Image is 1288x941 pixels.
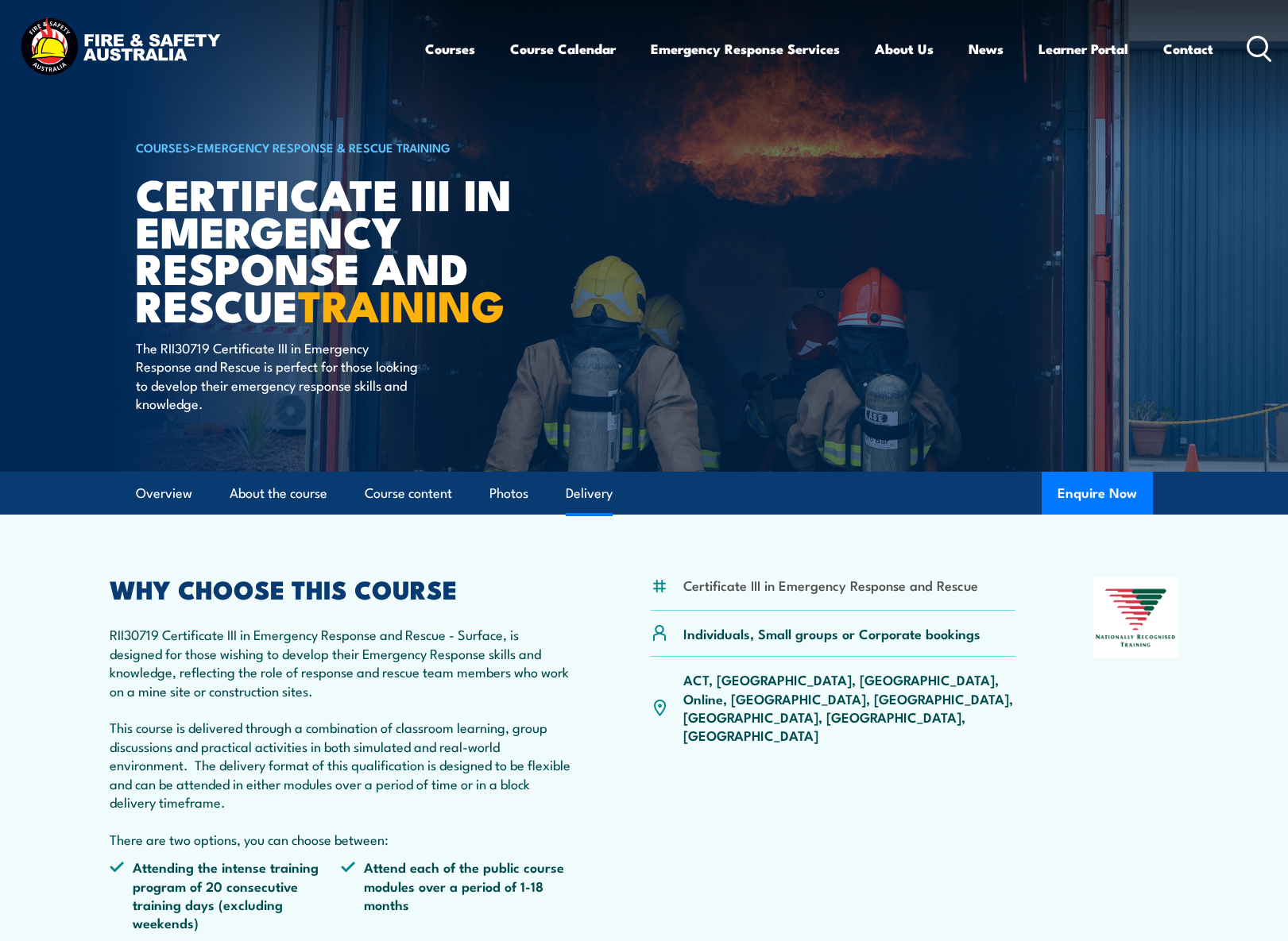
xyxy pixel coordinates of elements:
[1039,28,1128,70] a: Learner Portal
[489,472,528,515] a: Photos
[683,670,1016,745] p: ACT, [GEOGRAPHIC_DATA], [GEOGRAPHIC_DATA], Online, [GEOGRAPHIC_DATA], [GEOGRAPHIC_DATA], [GEOGRAP...
[136,137,528,156] h6: >
[230,472,327,515] a: About the course
[136,138,190,156] a: COURSES
[1093,577,1179,658] img: Nationally Recognised Training logo.
[875,28,934,70] a: About Us
[365,472,452,515] a: Course content
[510,28,616,70] a: Course Calendar
[110,577,574,600] h2: WHY CHOOSE THIS COURSE
[110,625,574,848] p: RII30719 Certificate III in Emergency Response and Rescue - Surface, is designed for those wishin...
[651,28,840,70] a: Emergency Response Services
[1163,28,1213,70] a: Contact
[683,576,978,594] li: Certificate III in Emergency Response and Rescue
[683,624,981,642] p: Individuals, Small groups or Corporate bookings
[136,175,528,323] h1: Certificate III in Emergency Response and Rescue
[298,271,505,337] strong: TRAINING
[969,28,1004,70] a: News
[197,138,451,156] a: Emergency Response & Rescue Training
[566,472,613,515] a: Delivery
[341,858,573,932] li: Attend each of the public course modules over a period of 1-18 months
[1042,472,1153,515] button: Enquire Now
[110,858,342,932] li: Attending the intense training program of 20 consecutive training days (excluding weekends)
[136,338,426,413] p: The RII30719 Certificate III in Emergency Response and Rescue is perfect for those looking to dev...
[136,472,192,515] a: Overview
[425,28,475,70] a: Courses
